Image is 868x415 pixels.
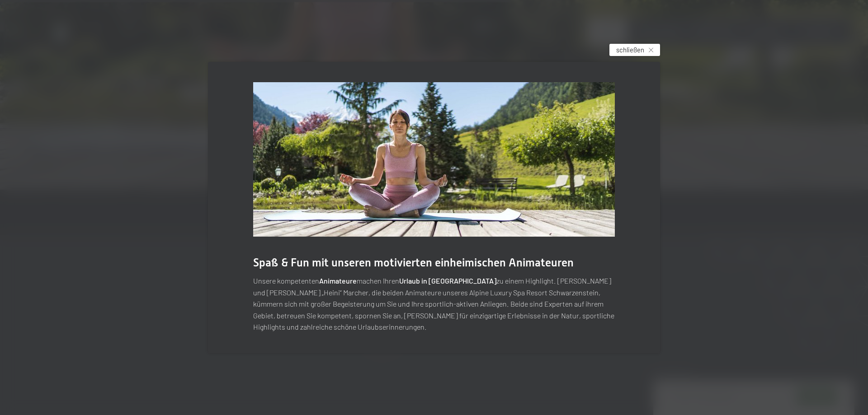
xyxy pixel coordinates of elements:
strong: Urlaub in [GEOGRAPHIC_DATA] [399,276,496,285]
span: schließen [616,45,644,55]
p: Unsere kompetenten machen Ihren zu einem Highlight. [PERSON_NAME] und [PERSON_NAME] „Heini“ March... [253,275,615,333]
strong: Animateure [319,276,357,285]
img: Aktivurlaub in Südtirol | Wandern, Biken, Fitness & Yoga im Hotel Schwarzenstein [253,82,615,237]
span: Spaß & Fun mit unseren motivierten einheimischen Animateuren [253,256,574,269]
